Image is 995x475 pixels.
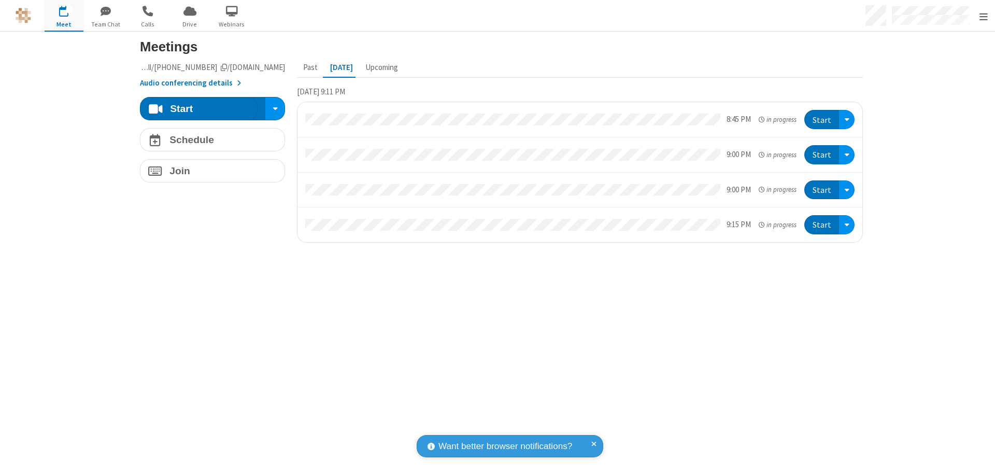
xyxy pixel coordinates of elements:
[804,110,839,129] button: Start
[129,20,167,29] span: Calls
[759,115,797,124] em: in progress
[269,101,281,117] div: Start conference options
[727,114,751,125] div: 8:45 PM
[727,184,751,196] div: 9:00 PM
[759,185,797,194] em: in progress
[324,58,359,78] button: [DATE]
[839,145,855,164] div: Open menu
[123,62,286,72] span: Copy my meeting room link
[297,86,863,250] section: Today's Meetings
[759,220,797,230] em: in progress
[140,77,241,89] button: Audio conferencing details
[140,62,285,89] section: Account details
[212,20,251,29] span: Webinars
[359,58,404,78] button: Upcoming
[148,97,258,120] button: Start
[804,145,839,164] button: Start
[727,219,751,231] div: 9:15 PM
[727,149,751,161] div: 9:00 PM
[839,110,855,129] div: Open menu
[297,87,345,96] span: [DATE] 9:11 PM
[759,150,797,160] em: in progress
[169,135,214,145] h4: Schedule
[170,104,193,114] h4: Start
[140,159,285,183] button: Join
[804,215,839,234] button: Start
[438,440,572,453] span: Want better browser notifications?
[140,128,285,151] button: Schedule
[839,180,855,200] div: Open menu
[804,180,839,200] button: Start
[297,58,324,78] button: Past
[839,215,855,234] div: Open menu
[169,166,190,176] h4: Join
[87,20,125,29] span: Team Chat
[170,20,209,29] span: Drive
[140,39,863,54] h3: Meetings
[16,8,31,23] img: QA Selenium DO NOT DELETE OR CHANGE
[140,62,285,74] button: Copy my meeting room linkCopy my meeting room link
[45,20,83,29] span: Meet
[66,6,73,13] div: 4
